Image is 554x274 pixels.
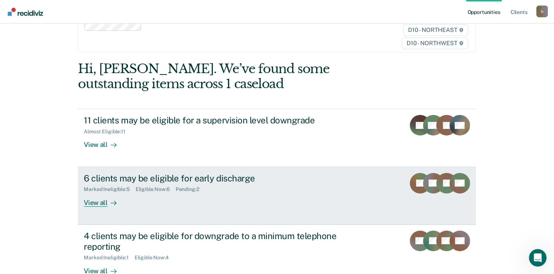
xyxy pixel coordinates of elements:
div: View all [84,192,125,207]
img: Recidiviz [8,8,43,16]
div: 11 clients may be eligible for a supervision level downgrade [84,115,342,126]
div: h [536,6,548,17]
div: View all [84,135,125,149]
div: Marked Ineligible : 1 [84,255,134,261]
div: 6 clients may be eligible for early discharge [84,173,342,184]
div: Pending : 2 [176,186,205,192]
div: Hi, [PERSON_NAME]. We’ve found some outstanding items across 1 caseload [78,61,396,91]
span: D10 - NORTHWEST [402,37,468,49]
div: 4 clients may be eligible for downgrade to a minimum telephone reporting [84,231,342,252]
div: Almost Eligible : 11 [84,129,131,135]
div: Marked Ineligible : 5 [84,186,135,192]
a: 11 clients may be eligible for a supervision level downgradeAlmost Eligible:11View all [78,109,476,167]
div: Eligible Now : 4 [135,255,175,261]
div: Eligible Now : 6 [136,186,176,192]
span: D10 - NORTHEAST [403,24,468,36]
button: Profile dropdown button [536,6,548,17]
a: 6 clients may be eligible for early dischargeMarked Ineligible:5Eligible Now:6Pending:2View all [78,167,476,225]
iframe: Intercom live chat [529,249,547,267]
